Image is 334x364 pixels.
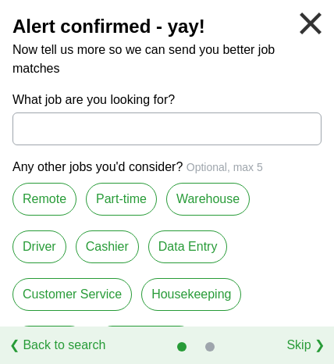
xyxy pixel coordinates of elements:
[12,230,66,263] label: Driver
[96,326,195,359] label: Administration
[9,336,105,355] a: ❮ Back to search
[86,183,157,216] label: Part-time
[12,278,132,311] label: Customer Service
[12,183,76,216] label: Remote
[12,91,322,109] label: What job are you looking for?
[166,183,250,216] label: Warehouse
[187,161,263,173] span: Optional, max 5
[76,230,139,263] label: Cashier
[12,326,87,359] label: Caregiver
[12,158,322,177] p: Any other jobs you'd consider?
[12,41,322,78] p: Now tell us more so we can send you better job matches
[148,230,228,263] label: Data Entry
[12,12,322,41] h2: Alert confirmed - yay!
[286,336,325,355] a: Skip ❯
[141,278,241,311] label: Housekeeping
